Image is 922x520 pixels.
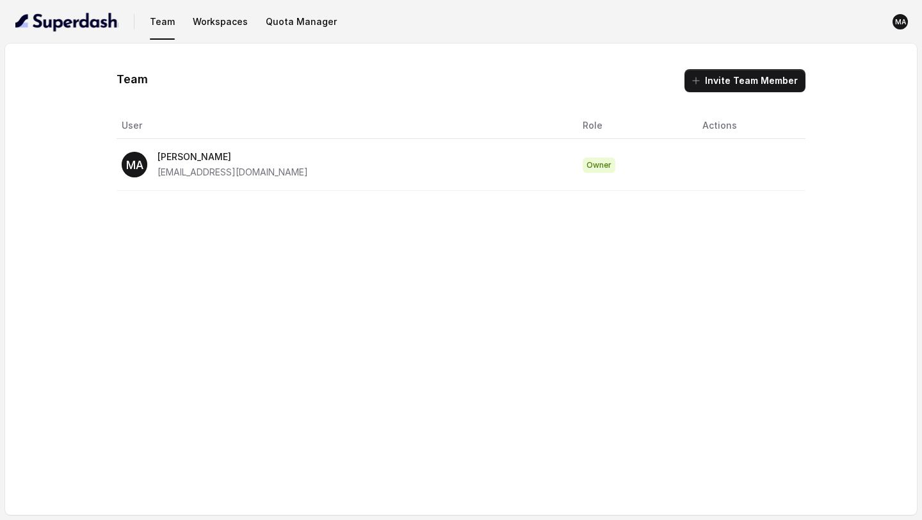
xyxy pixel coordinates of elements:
button: Quota Manager [261,10,342,33]
img: light.svg [15,12,118,32]
h1: Team [117,69,148,90]
th: Actions [692,113,805,139]
text: MA [895,18,907,26]
th: Role [572,113,692,139]
button: Workspaces [188,10,253,33]
th: User [117,113,572,139]
span: [EMAIL_ADDRESS][DOMAIN_NAME] [158,167,308,177]
span: Owner [583,158,615,173]
button: Team [145,10,180,33]
p: [PERSON_NAME] [158,149,308,165]
button: Invite Team Member [684,69,805,92]
text: MA [126,158,143,172]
